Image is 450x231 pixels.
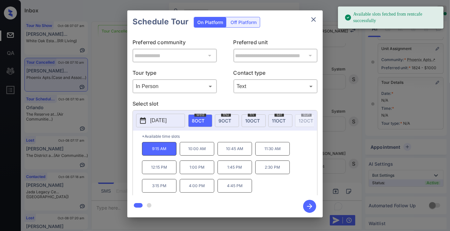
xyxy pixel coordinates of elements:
[215,114,239,127] div: date-select
[221,113,231,117] span: thu
[274,113,284,117] span: sat
[142,179,176,193] p: 3:15 PM
[142,160,176,174] p: 12:15 PM
[245,118,260,123] span: 10 OCT
[345,8,438,27] div: Available slots fetched from rentcafe successfully
[218,118,231,123] span: 9 OCT
[133,69,217,79] p: Tour type
[180,179,214,193] p: 4:00 PM
[272,118,286,123] span: 11 OCT
[255,142,290,156] p: 11:30 AM
[242,114,266,127] div: date-select
[227,17,260,27] div: Off Platform
[142,131,317,142] p: *Available time slots
[127,10,194,33] h2: Schedule Tour
[180,142,214,156] p: 10:00 AM
[134,81,215,92] div: In Person
[218,142,252,156] p: 10:45 AM
[150,117,167,124] p: [DATE]
[133,100,317,110] p: Select slot
[307,13,320,26] button: close
[268,114,292,127] div: date-select
[248,113,256,117] span: fri
[136,114,185,127] button: [DATE]
[255,160,290,174] p: 2:30 PM
[194,113,206,117] span: wed
[218,160,252,174] p: 1:45 PM
[233,69,318,79] p: Contact type
[194,17,226,27] div: On Platform
[188,114,212,127] div: date-select
[235,81,316,92] div: Text
[133,38,217,49] p: Preferred community
[299,198,320,215] button: btn-next
[233,38,318,49] p: Preferred unit
[192,118,204,123] span: 8 OCT
[180,160,214,174] p: 1:00 PM
[218,179,252,193] p: 4:45 PM
[142,142,176,156] p: 9:15 AM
